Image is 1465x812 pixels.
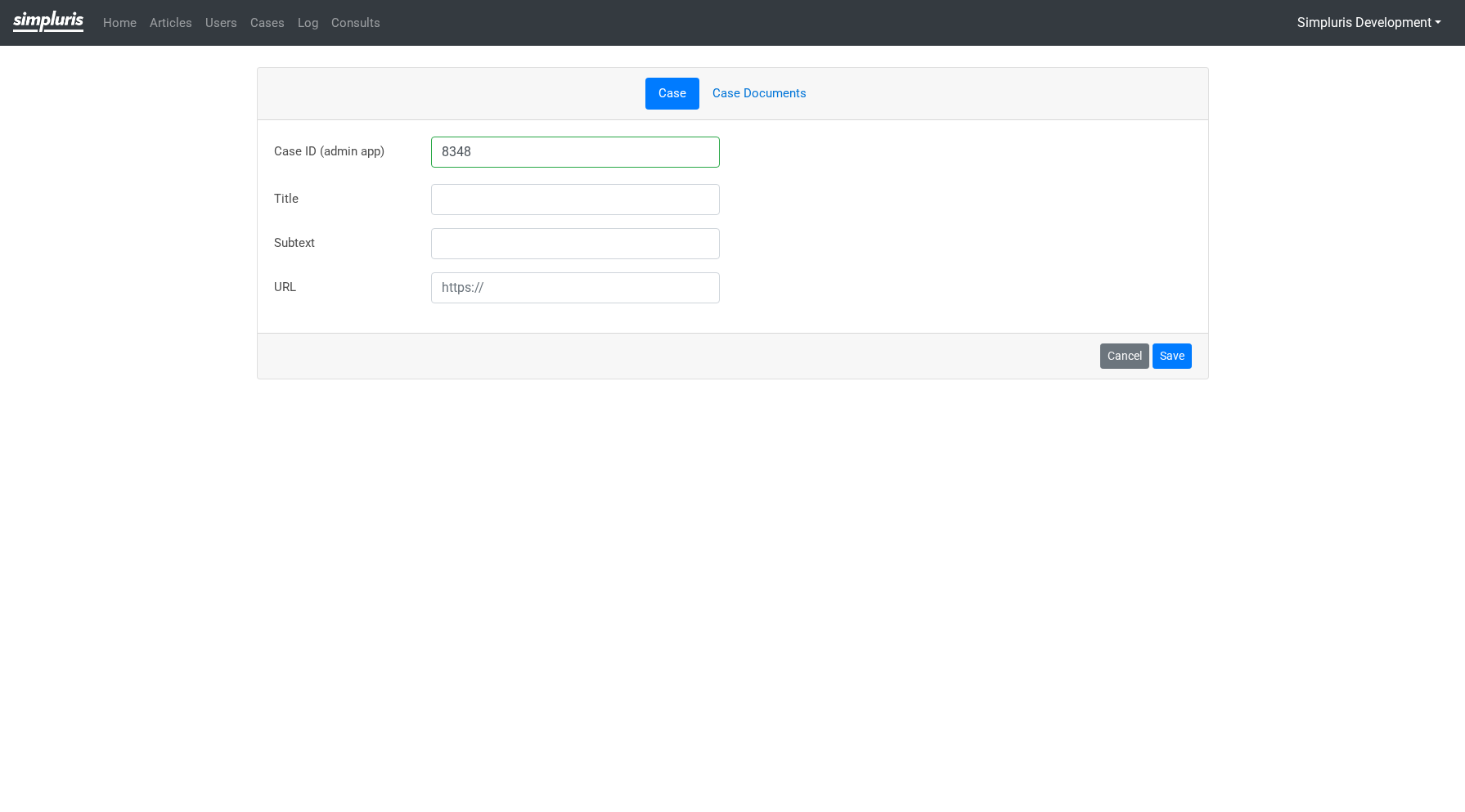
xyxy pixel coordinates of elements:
[325,7,387,39] a: Consults
[1100,343,1149,369] a: Cancel
[291,7,325,39] a: Log
[262,228,419,259] label: Subtext
[143,7,199,39] a: Articles
[199,7,244,39] a: Users
[97,7,143,39] a: Home
[262,272,419,303] label: URL
[13,11,83,32] img: Privacy-class-action
[645,78,699,110] a: Case
[1153,343,1192,369] button: Save
[431,272,721,303] input: https://
[244,7,291,39] a: Cases
[262,184,419,215] label: Title
[1287,7,1452,38] button: Simpluris Development
[262,137,419,171] label: Case ID (admin app)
